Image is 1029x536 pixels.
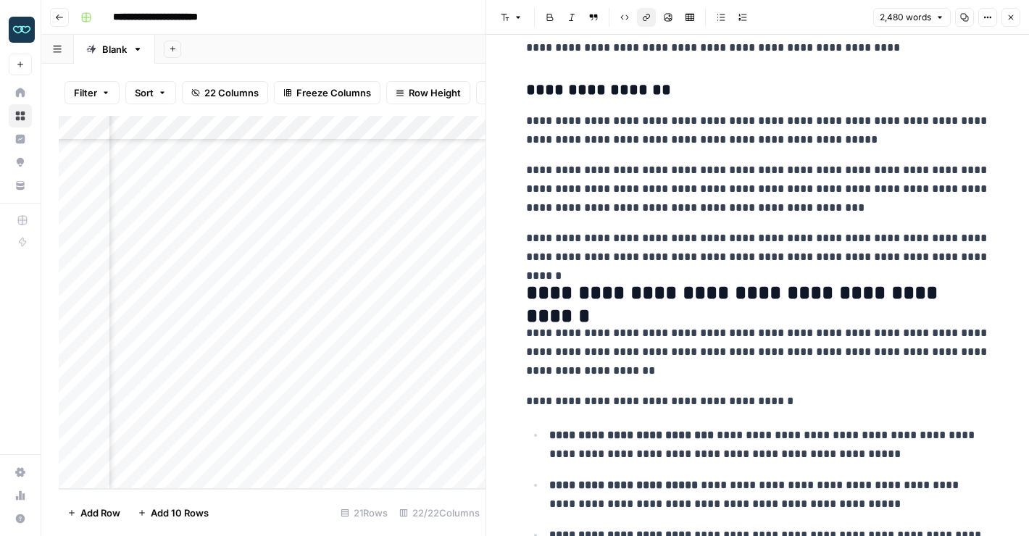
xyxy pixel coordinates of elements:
a: Opportunities [9,151,32,174]
button: Freeze Columns [274,81,380,104]
a: Home [9,81,32,104]
button: Add 10 Rows [129,501,217,524]
div: 21 Rows [335,501,393,524]
a: Browse [9,104,32,127]
button: 2,480 words [873,8,951,27]
img: Zola Inc Logo [9,17,35,43]
a: Insights [9,127,32,151]
span: Sort [135,85,154,100]
span: 22 Columns [204,85,259,100]
button: Sort [125,81,176,104]
button: Help + Support [9,507,32,530]
div: Blank [102,42,127,56]
span: Add 10 Rows [151,506,209,520]
button: Add Row [59,501,129,524]
span: Row Height [409,85,461,100]
a: Blank [74,35,155,64]
a: Settings [9,461,32,484]
button: 22 Columns [182,81,268,104]
button: Workspace: Zola Inc [9,12,32,48]
span: Add Row [80,506,120,520]
span: Freeze Columns [296,85,371,100]
button: Row Height [386,81,470,104]
span: 2,480 words [880,11,931,24]
div: 22/22 Columns [393,501,486,524]
a: Your Data [9,174,32,197]
span: Filter [74,85,97,100]
a: Usage [9,484,32,507]
button: Filter [64,81,120,104]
